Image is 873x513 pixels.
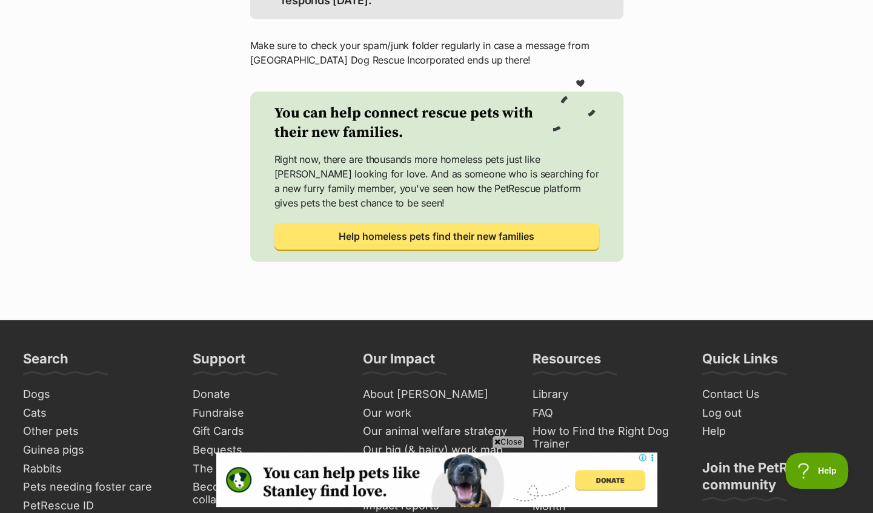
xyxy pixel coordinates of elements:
h3: Quick Links [702,350,778,374]
h3: Resources [533,350,601,374]
a: Become a food donation collaborator [188,478,345,509]
a: Our animal welfare strategy [357,422,515,441]
a: Rabbits [18,460,176,478]
a: Help [697,422,855,441]
a: Other pets [18,422,176,441]
h3: Support [193,350,245,374]
a: Cats [18,404,176,423]
h3: Join the PetRescue community [702,459,850,500]
h3: Our Impact [362,350,434,374]
a: Help homeless pets find their new families [274,223,599,250]
a: Dogs [18,385,176,404]
span: Close [492,435,525,448]
iframe: Advertisement [216,452,657,507]
a: Bequests [188,441,345,460]
a: Fundraise [188,404,345,423]
h3: Search [23,350,68,374]
a: About [PERSON_NAME] [357,385,515,404]
a: The PetRescue Bookshop [188,460,345,478]
a: Donate [188,385,345,404]
p: Make sure to check your spam/junk folder regularly in case a message from [GEOGRAPHIC_DATA] Dog R... [250,38,623,67]
a: How to Find the Right Dog Trainer [528,422,685,453]
p: Right now, there are thousands more homeless pets just like [PERSON_NAME] looking for love. And a... [274,152,599,210]
a: Library [528,385,685,404]
a: Contact Us [697,385,855,404]
span: Help homeless pets find their new families [339,229,534,243]
a: Log out [697,404,855,423]
a: Pets needing foster care [18,478,176,497]
a: Our big (& hairy) work map [357,441,515,460]
a: Guinea pigs [18,441,176,460]
a: Our work [357,404,515,423]
a: Gift Cards [188,422,345,441]
iframe: Help Scout Beacon - Open [785,452,849,489]
h2: You can help connect rescue pets with their new families. [274,104,551,142]
a: FAQ [528,404,685,423]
